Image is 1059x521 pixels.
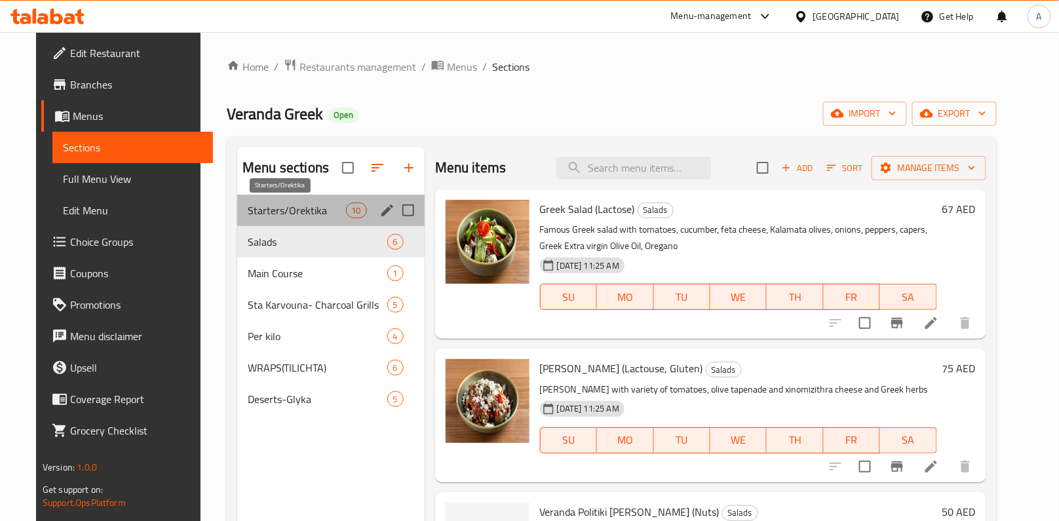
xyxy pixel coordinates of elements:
[777,158,818,178] span: Add item
[63,140,202,155] span: Sections
[77,459,98,476] span: 1.0.0
[552,402,625,415] span: [DATE] 11:25 AM
[362,152,393,183] span: Sort sections
[248,203,345,218] span: Starters/Orektika
[237,289,425,320] div: Sta Karvouna- Charcoal Grills5
[52,195,213,226] a: Edit Menu
[242,158,329,178] h2: Menu sections
[237,258,425,289] div: Main Course1
[447,59,477,75] span: Menus
[387,328,404,344] div: items
[388,236,403,248] span: 6
[328,109,358,121] span: Open
[710,284,767,310] button: WE
[710,427,767,453] button: WE
[41,352,213,383] a: Upsell
[388,330,403,343] span: 4
[597,284,653,310] button: MO
[824,284,880,310] button: FR
[818,158,872,178] span: Sort items
[284,58,416,75] a: Restaurants management
[387,234,404,250] div: items
[52,132,213,163] a: Sections
[716,288,761,307] span: WE
[654,284,710,310] button: TU
[41,320,213,352] a: Menu disclaimer
[248,360,387,376] span: WRAPS(TILICHTA)
[540,358,703,378] span: [PERSON_NAME] (Lactouse, Gluten)
[248,328,387,344] span: Per kilo
[237,226,425,258] div: Salads6
[41,37,213,69] a: Edit Restaurant
[446,200,529,284] img: Greek Salad (Lactose)
[435,158,507,178] h2: Menu items
[63,203,202,218] span: Edit Menu
[885,431,931,450] span: SA
[950,451,981,482] button: delete
[942,200,976,218] h6: 67 AED
[388,393,403,406] span: 5
[540,381,937,398] p: [PERSON_NAME] with variety of tomatoes, olive tapenade and xinomizithra cheese and Greek herbs
[923,459,939,474] a: Edit menu item
[880,284,936,310] button: SA
[248,391,387,407] span: Deserts-Glyka
[827,161,863,176] span: Sort
[1037,9,1042,24] span: A
[923,315,939,331] a: Edit menu item
[421,59,426,75] li: /
[722,505,758,521] div: Salads
[823,102,907,126] button: import
[41,69,213,100] a: Branches
[334,154,362,182] span: Select all sections
[767,427,823,453] button: TH
[749,154,777,182] span: Select section
[41,383,213,415] a: Coverage Report
[237,352,425,383] div: WRAPS(TILICHTA)6
[671,9,752,24] div: Menu-management
[274,59,279,75] li: /
[70,234,202,250] span: Choice Groups
[41,289,213,320] a: Promotions
[492,59,529,75] span: Sections
[248,234,387,250] span: Salads
[772,288,818,307] span: TH
[546,431,592,450] span: SU
[706,362,742,377] div: Salads
[556,157,711,180] input: search
[829,431,875,450] span: FR
[388,362,403,374] span: 6
[387,391,404,407] div: items
[942,359,976,377] h6: 75 AED
[227,58,996,75] nav: breadcrumb
[540,199,635,219] span: Greek Salad (Lactose)
[41,100,213,132] a: Menus
[824,158,866,178] button: Sort
[377,201,397,220] button: edit
[552,260,625,272] span: [DATE] 11:25 AM
[540,222,937,254] p: Famous Greek salad with tomatoes, cucumber, feta cheese, Kalamata olives, onions, peppers, capers...
[881,307,913,339] button: Branch-specific-item
[43,481,103,498] span: Get support on:
[387,360,404,376] div: items
[237,320,425,352] div: Per kilo4
[602,288,648,307] span: MO
[824,427,880,453] button: FR
[52,163,213,195] a: Full Menu View
[706,362,741,377] span: Salads
[834,106,896,122] span: import
[881,451,913,482] button: Branch-specific-item
[237,189,425,420] nav: Menu sections
[659,288,705,307] span: TU
[237,383,425,415] div: Deserts-Glyka5
[446,359,529,443] img: Dakos (Lactouse, Gluten)
[851,453,879,480] span: Select to update
[772,431,818,450] span: TH
[950,307,981,339] button: delete
[912,102,997,126] button: export
[942,503,976,521] h6: 50 AED
[540,284,597,310] button: SU
[723,505,758,520] span: Salads
[328,107,358,123] div: Open
[638,203,673,218] span: Salads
